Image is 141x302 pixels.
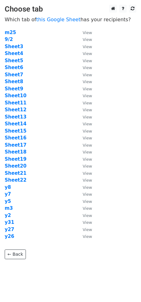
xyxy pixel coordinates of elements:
p: Which tab of has your recipients? [5,16,136,23]
small: View [83,58,92,63]
a: m3 [5,205,13,211]
a: y5 [5,199,11,204]
a: View [76,213,92,218]
a: y2 [5,213,11,218]
a: View [76,30,92,35]
a: y26 [5,234,14,239]
small: View [83,150,92,154]
small: View [83,122,92,126]
a: View [76,93,92,98]
small: View [83,79,92,84]
a: y31 [5,219,14,225]
small: View [83,213,92,218]
a: Sheet19 [5,156,27,162]
small: View [83,93,92,98]
strong: Sheet8 [5,79,23,84]
a: Sheet18 [5,149,27,155]
small: View [83,143,92,148]
strong: Sheet10 [5,93,27,98]
a: ← Back [5,249,26,259]
small: View [83,129,92,133]
small: View [83,108,92,112]
a: this Google Sheet [36,17,80,23]
a: View [76,51,92,56]
small: View [83,30,92,35]
a: Sheet9 [5,86,23,92]
a: Sheet16 [5,135,27,141]
h3: Choose tab [5,5,136,14]
small: View [83,65,92,70]
a: View [76,177,92,183]
a: View [76,199,92,204]
a: Sheet13 [5,114,27,120]
a: y7 [5,191,11,197]
a: Sheet12 [5,107,27,113]
a: Sheet4 [5,51,23,56]
a: y27 [5,227,14,232]
a: View [76,163,92,169]
small: View [83,220,92,225]
small: View [83,101,92,105]
a: Sheet14 [5,121,27,127]
small: View [83,234,92,239]
small: View [83,37,92,42]
a: Sheet11 [5,100,27,106]
a: View [76,72,92,78]
a: View [76,79,92,84]
a: Sheet15 [5,128,27,134]
small: View [83,44,92,49]
a: View [76,142,92,148]
a: View [76,44,92,49]
small: View [83,171,92,176]
a: View [76,149,92,155]
a: Sheet17 [5,142,27,148]
a: Sheet6 [5,65,23,70]
a: View [76,156,92,162]
a: View [76,234,92,239]
small: View [83,178,92,183]
a: Sheet3 [5,44,23,49]
a: m25 [5,30,16,35]
a: Sheet7 [5,72,23,78]
a: Sheet20 [5,163,27,169]
a: y8 [5,184,11,190]
a: Sheet21 [5,170,27,176]
a: View [76,135,92,141]
small: View [83,51,92,56]
small: View [83,87,92,91]
small: View [83,192,92,197]
a: Sheet5 [5,58,23,63]
a: View [76,170,92,176]
small: View [83,164,92,169]
a: View [76,128,92,134]
small: View [83,199,92,204]
a: View [76,191,92,197]
small: View [83,206,92,211]
a: View [76,184,92,190]
a: 9/2 [5,37,13,42]
a: View [76,114,92,120]
small: View [83,185,92,190]
a: View [76,65,92,70]
a: View [76,227,92,232]
a: Sheet22 [5,177,27,183]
